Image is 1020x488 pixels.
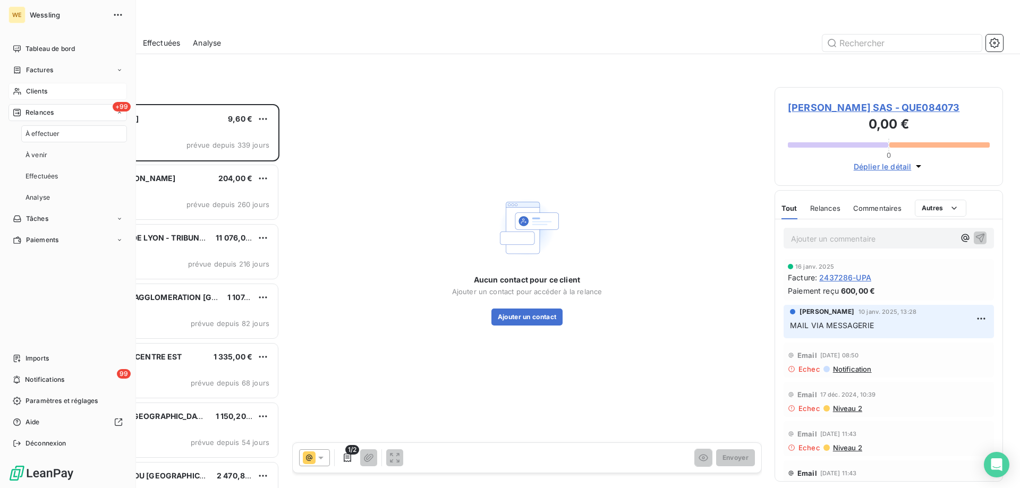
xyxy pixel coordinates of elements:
span: prévue depuis 216 jours [188,260,269,268]
span: Imports [25,354,49,363]
span: [PERSON_NAME] [800,307,854,316]
span: MAIL VIA MESSAGERIE [790,321,874,330]
img: Empty state [493,194,561,262]
span: 10 janv. 2025, 13:28 [858,309,916,315]
span: Relances [25,108,54,117]
span: À effectuer [25,129,60,139]
span: Effectuées [143,38,181,48]
span: [PERSON_NAME] SAS - QUE084073 [788,100,990,115]
span: [DATE] 11:43 [820,470,857,476]
span: Tout [781,204,797,212]
span: Ajouter un contact pour accéder à la relance [452,287,602,296]
span: 0 [887,151,891,159]
span: [DATE] 08:50 [820,352,859,358]
span: Aide [25,417,40,427]
span: Déconnexion [25,439,66,448]
span: 2 470,80 € [217,471,257,480]
span: Notification [832,365,872,373]
span: 1/2 [345,445,359,455]
div: Open Intercom Messenger [984,452,1009,477]
div: grid [51,104,279,488]
span: [DATE] 11:43 [820,431,857,437]
span: Tableau de bord [25,44,75,54]
span: Paiement reçu [788,285,839,296]
span: COMMUNAUTE AGGLOMERATION [GEOGRAPHIC_DATA] [75,293,282,302]
button: Autres [915,200,966,217]
span: Email [797,430,817,438]
button: Envoyer [716,449,755,466]
span: prévue depuis 260 jours [186,200,269,209]
span: Analyse [25,193,50,202]
span: Wessling [30,11,106,19]
span: Echec [798,443,820,452]
span: 600,00 € [841,285,875,296]
span: 9,60 € [228,114,252,123]
span: Email [797,469,817,477]
span: Relances [810,204,840,212]
span: Commentaires [853,204,902,212]
span: Niveau 2 [832,443,862,452]
span: 99 [117,369,131,379]
span: prévue depuis 68 jours [191,379,269,387]
span: Niveau 2 [832,404,862,413]
span: 1 335,00 € [214,352,253,361]
span: 2437286-UPA [819,272,871,283]
span: Echec [798,365,820,373]
span: Clients [26,87,47,96]
span: Echec [798,404,820,413]
input: Rechercher [822,35,982,52]
span: Factures [26,65,53,75]
img: Logo LeanPay [8,465,74,482]
span: prévue depuis 82 jours [191,319,269,328]
span: 11 076,00 € [216,233,258,242]
span: Effectuées [25,172,58,181]
span: Paiements [26,235,58,245]
span: COMMUNE DE [GEOGRAPHIC_DATA] [75,412,209,421]
span: Email [797,390,817,399]
span: 204,00 € [218,174,252,183]
span: Aucun contact pour ce client [474,275,580,285]
span: prévue depuis 54 jours [191,438,269,447]
span: Facture : [788,272,817,283]
span: Notifications [25,375,64,384]
span: +99 [113,102,131,112]
span: Analyse [193,38,221,48]
span: prévue depuis 339 jours [186,141,269,149]
button: Ajouter un contact [491,309,563,326]
button: Déplier le détail [851,160,928,173]
a: Aide [8,414,127,431]
div: WE [8,6,25,23]
span: À venir [25,150,47,160]
span: 1 150,20 € [216,412,253,421]
span: Paramètres et réglages [25,396,98,406]
span: DEPARTEMENT DU [GEOGRAPHIC_DATA] [75,471,225,480]
span: 1 107,60 € [227,293,263,302]
h3: 0,00 € [788,115,990,136]
span: Email [797,351,817,359]
span: Déplier le détail [854,161,912,172]
span: 17 déc. 2024, 10:39 [820,391,876,398]
span: COUR D'APPEL DE LYON - TRIBUNAL JUD [75,233,226,242]
span: 16 janv. 2025 [795,263,834,270]
span: Tâches [26,214,48,224]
